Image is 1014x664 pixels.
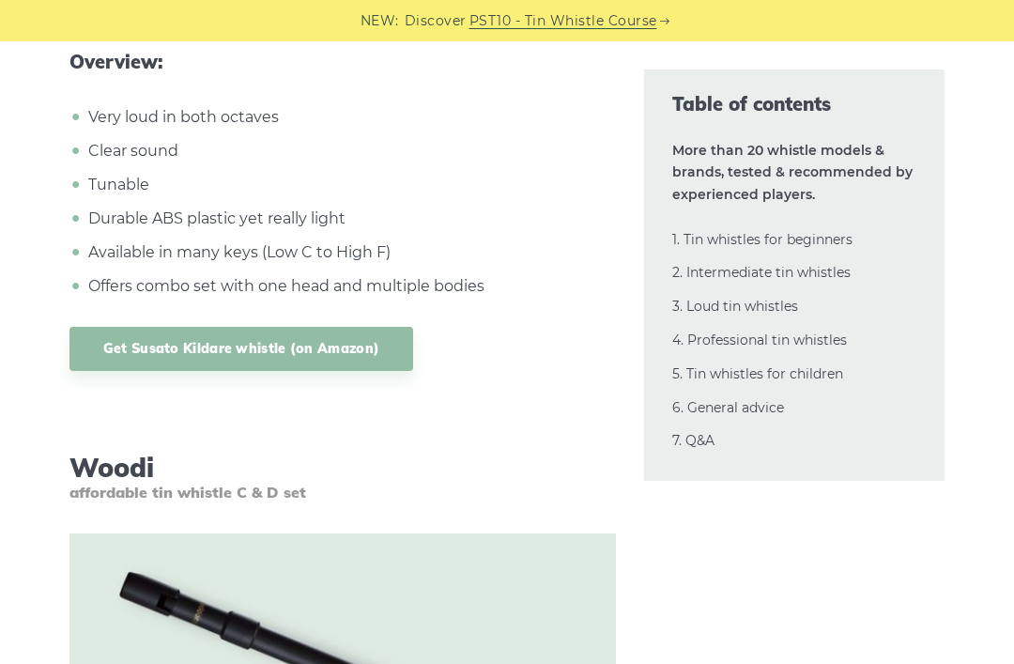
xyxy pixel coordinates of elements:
[672,91,916,117] span: Table of contents
[672,142,913,204] strong: More than 20 whistle models & brands, tested & recommended by experienced players.
[84,105,617,130] li: Very loud in both octaves
[672,432,714,449] a: 7. Q&A
[672,365,843,382] a: 5. Tin whistles for children
[84,139,617,163] li: Clear sound
[84,207,617,231] li: Durable ABS plastic yet really light
[69,327,413,371] a: Get Susato Kildare whistle (on Amazon)
[69,452,617,502] h3: Woodi
[69,51,617,73] span: Overview:
[405,10,467,32] span: Discover
[84,274,617,299] li: Offers combo set with one head and multiple bodies
[672,298,798,315] a: 3. Loud tin whistles
[69,484,617,502] span: affordable tin whistle C & D set
[469,10,657,32] a: PST10 - Tin Whistle Course
[672,264,851,281] a: 2. Intermediate tin whistles
[361,10,399,32] span: NEW:
[672,332,847,348] a: 4. Professional tin whistles
[672,231,853,248] a: 1. Tin whistles for beginners
[84,240,617,265] li: Available in many keys (Low C to High F)
[84,173,617,197] li: Tunable
[672,399,784,416] a: 6. General advice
